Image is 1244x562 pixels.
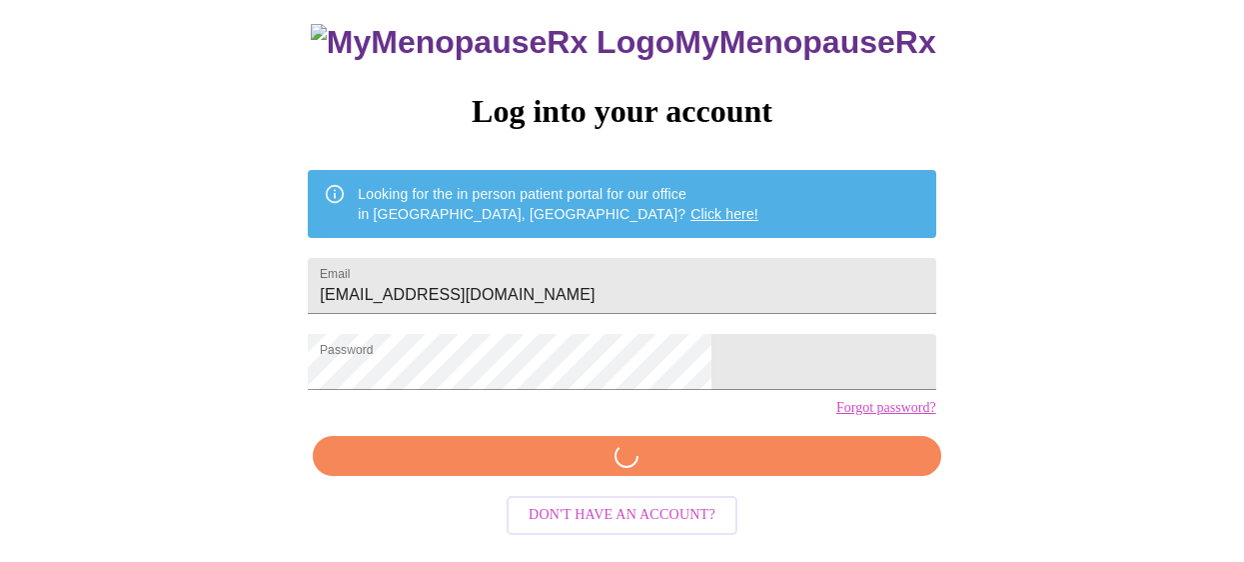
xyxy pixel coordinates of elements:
span: Don't have an account? [529,503,715,528]
a: Forgot password? [836,400,936,416]
button: Don't have an account? [507,496,737,535]
a: Don't have an account? [502,505,742,522]
h3: MyMenopauseRx [311,24,936,61]
div: Looking for the in person patient portal for our office in [GEOGRAPHIC_DATA], [GEOGRAPHIC_DATA]? [358,176,758,232]
img: MyMenopauseRx Logo [311,24,674,61]
a: Click here! [690,206,758,222]
h3: Log into your account [308,93,935,130]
